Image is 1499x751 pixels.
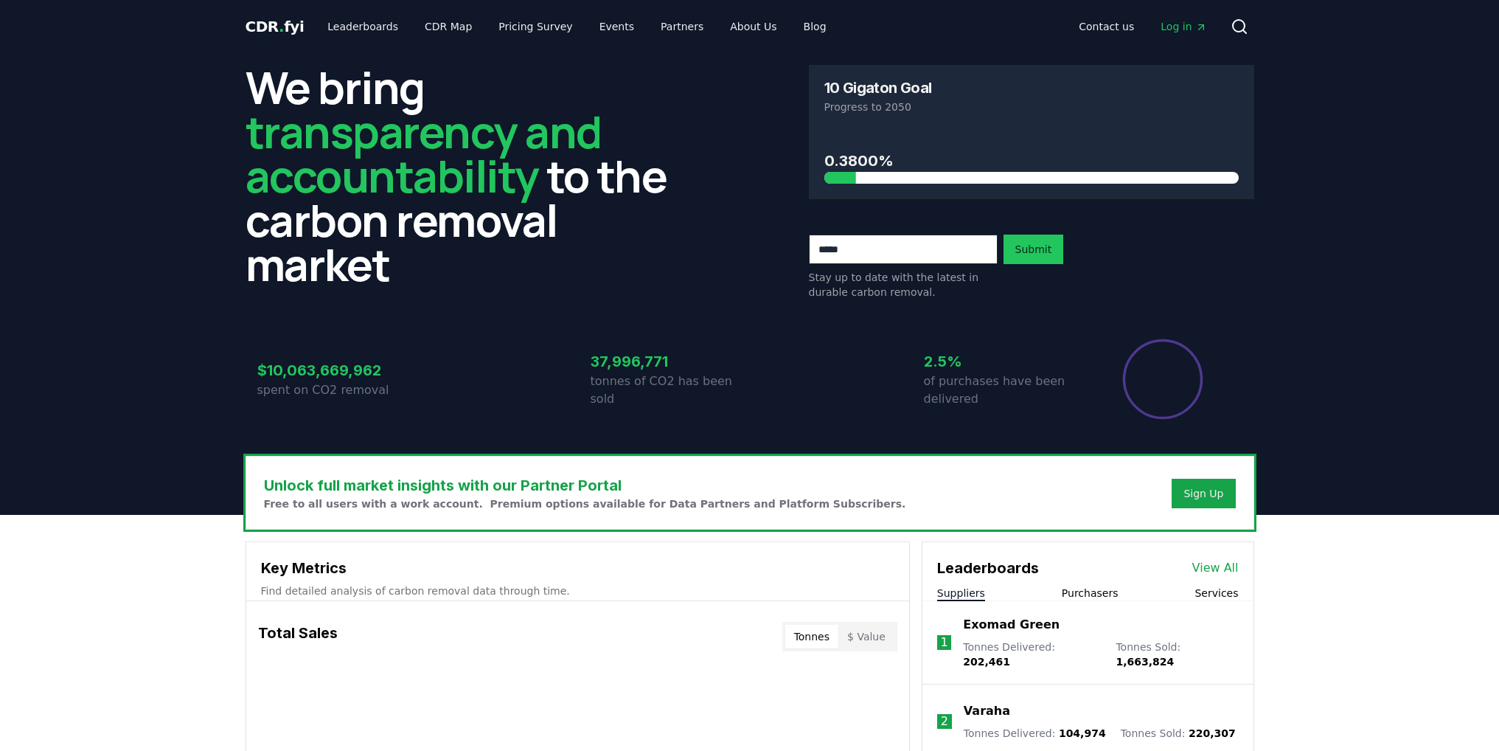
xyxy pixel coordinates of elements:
span: 1,663,824 [1116,656,1174,668]
a: Contact us [1067,13,1146,40]
span: 104,974 [1059,727,1106,739]
button: Services [1194,586,1238,601]
p: Tonnes Delivered : [964,726,1106,741]
p: 1 [940,634,947,651]
a: Varaha [964,702,1010,720]
a: Exomad Green [963,616,1060,634]
p: Progress to 2050 [824,100,1239,114]
span: . [279,18,284,35]
h3: Key Metrics [261,557,894,579]
nav: Main [1067,13,1218,40]
span: CDR fyi [246,18,305,35]
a: Leaderboards [316,13,410,40]
p: tonnes of CO2 has been sold [591,373,750,408]
button: Sign Up [1172,479,1235,508]
a: Sign Up [1183,486,1223,501]
span: transparency and accountability [246,101,602,206]
a: Log in [1149,13,1218,40]
button: Tonnes [785,625,838,648]
button: Submit [1004,235,1064,264]
p: of purchases have been delivered [924,373,1083,408]
h3: $10,063,669,962 [257,359,417,381]
p: Free to all users with a work account. Premium options available for Data Partners and Platform S... [264,496,906,511]
p: Stay up to date with the latest in durable carbon removal. [809,270,998,300]
a: Partners [649,13,715,40]
h3: Unlock full market insights with our Partner Portal [264,474,906,496]
p: Tonnes Sold : [1116,640,1238,669]
span: Log in [1161,19,1206,34]
a: Events [588,13,646,40]
h3: 37,996,771 [591,350,750,373]
p: Tonnes Sold : [1121,726,1236,741]
p: 2 [941,713,948,730]
a: Blog [792,13,838,40]
a: CDR Map [413,13,484,40]
button: Suppliers [937,586,985,601]
a: CDR.fyi [246,16,305,37]
button: $ Value [838,625,894,648]
h3: Leaderboards [937,557,1039,579]
a: Pricing Survey [487,13,584,40]
p: Find detailed analysis of carbon removal data through time. [261,584,894,598]
a: View All [1192,559,1239,577]
p: spent on CO2 removal [257,381,417,399]
h3: 10 Gigaton Goal [824,80,932,95]
button: Purchasers [1062,586,1119,601]
span: 220,307 [1189,727,1236,739]
span: 202,461 [963,656,1010,668]
p: Tonnes Delivered : [963,640,1101,669]
div: Percentage of sales delivered [1121,338,1204,421]
h3: Total Sales [258,622,338,651]
h3: 2.5% [924,350,1083,373]
a: About Us [718,13,788,40]
h3: 0.3800% [824,150,1239,172]
nav: Main [316,13,838,40]
h2: We bring to the carbon removal market [246,65,691,286]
